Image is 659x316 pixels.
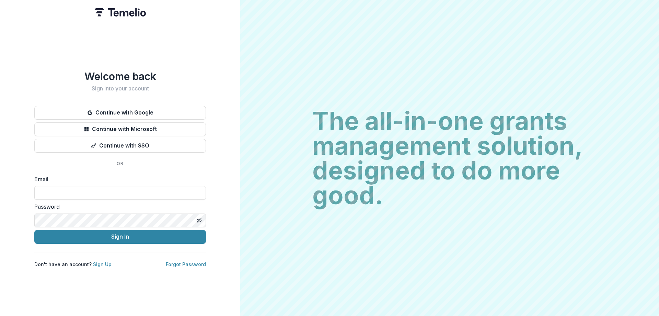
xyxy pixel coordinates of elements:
h2: Sign into your account [34,85,206,92]
button: Toggle password visibility [194,215,205,226]
img: Temelio [94,8,146,17]
p: Don't have an account? [34,261,112,268]
label: Email [34,175,202,183]
button: Continue with Google [34,106,206,120]
h1: Welcome back [34,70,206,83]
button: Continue with Microsoft [34,122,206,136]
button: Continue with SSO [34,139,206,153]
a: Forgot Password [166,261,206,267]
button: Sign In [34,230,206,244]
label: Password [34,203,202,211]
a: Sign Up [93,261,112,267]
